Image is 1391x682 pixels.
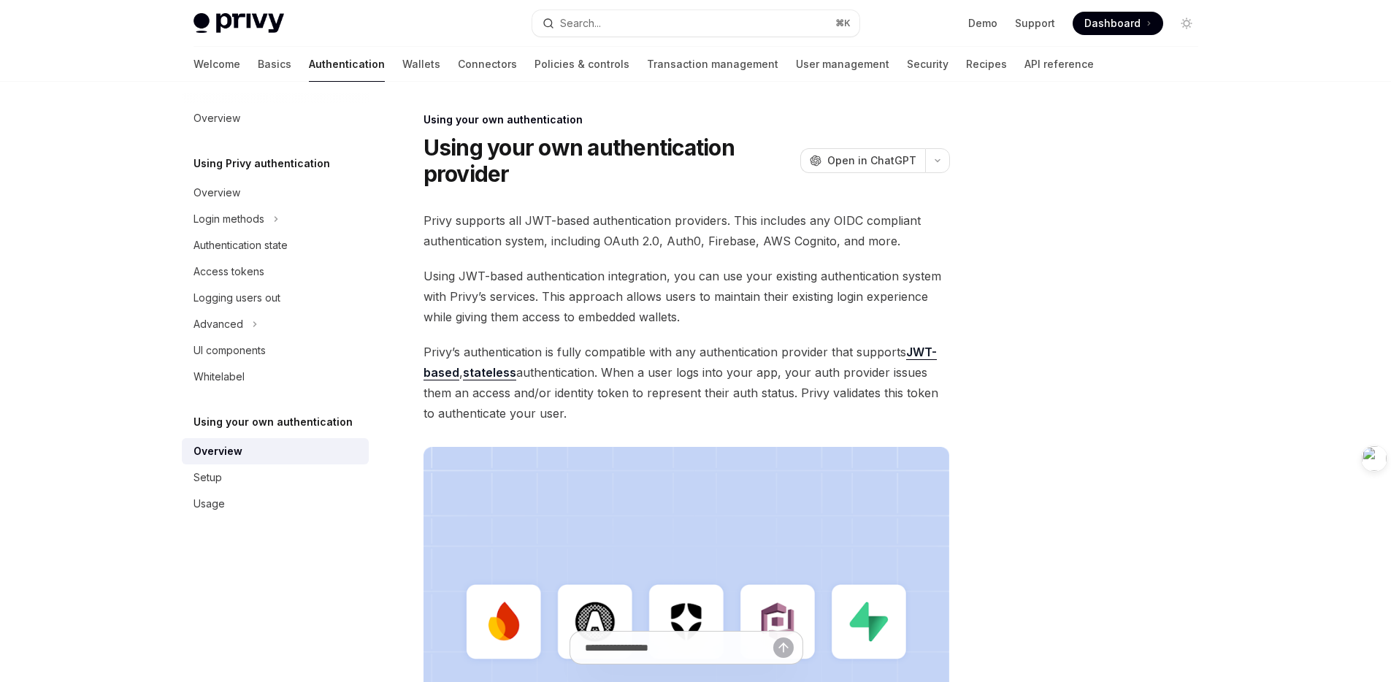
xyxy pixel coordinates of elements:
[193,442,242,460] div: Overview
[182,105,369,131] a: Overview
[800,148,925,173] button: Open in ChatGPT
[796,47,889,82] a: User management
[1084,16,1141,31] span: Dashboard
[773,637,794,658] button: Send message
[1175,12,1198,35] button: Toggle dark mode
[424,342,950,424] span: Privy’s authentication is fully compatible with any authentication provider that supports , authe...
[968,16,997,31] a: Demo
[193,237,288,254] div: Authentication state
[907,47,949,82] a: Security
[193,155,330,172] h5: Using Privy authentication
[258,47,291,82] a: Basics
[193,469,222,486] div: Setup
[1073,12,1163,35] a: Dashboard
[193,184,240,202] div: Overview
[182,232,369,258] a: Authentication state
[532,10,859,37] button: Search...⌘K
[182,491,369,517] a: Usage
[193,413,353,431] h5: Using your own authentication
[835,18,851,29] span: ⌘ K
[193,289,280,307] div: Logging users out
[424,210,950,251] span: Privy supports all JWT-based authentication providers. This includes any OIDC compliant authentic...
[182,438,369,464] a: Overview
[647,47,778,82] a: Transaction management
[534,47,629,82] a: Policies & controls
[193,47,240,82] a: Welcome
[193,210,264,228] div: Login methods
[1024,47,1094,82] a: API reference
[966,47,1007,82] a: Recipes
[193,13,284,34] img: light logo
[182,364,369,390] a: Whitelabel
[182,337,369,364] a: UI components
[193,368,245,386] div: Whitelabel
[193,342,266,359] div: UI components
[560,15,601,32] div: Search...
[424,266,950,327] span: Using JWT-based authentication integration, you can use your existing authentication system with ...
[193,315,243,333] div: Advanced
[193,263,264,280] div: Access tokens
[182,258,369,285] a: Access tokens
[458,47,517,82] a: Connectors
[193,495,225,513] div: Usage
[827,153,916,168] span: Open in ChatGPT
[182,464,369,491] a: Setup
[182,180,369,206] a: Overview
[193,110,240,127] div: Overview
[1015,16,1055,31] a: Support
[309,47,385,82] a: Authentication
[424,112,950,127] div: Using your own authentication
[424,134,794,187] h1: Using your own authentication provider
[182,285,369,311] a: Logging users out
[463,365,516,380] a: stateless
[402,47,440,82] a: Wallets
